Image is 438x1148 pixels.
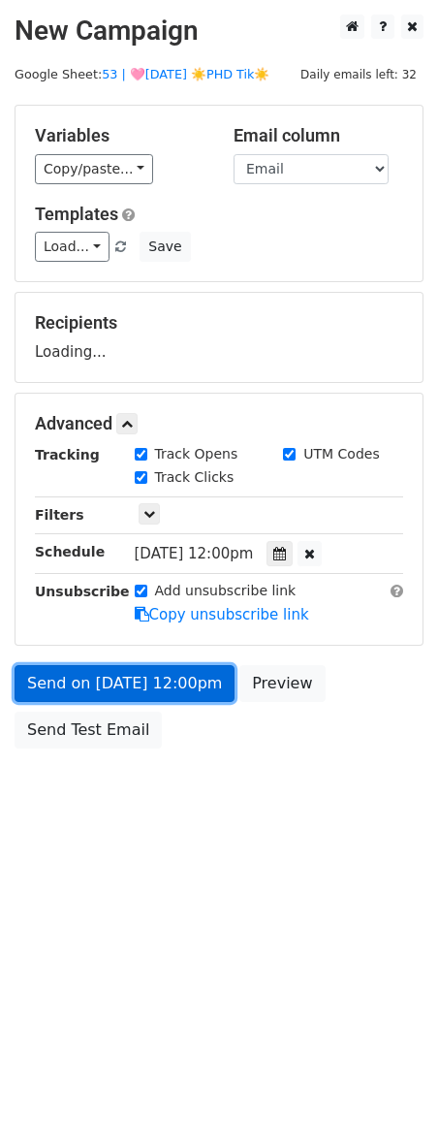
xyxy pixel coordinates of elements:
strong: Unsubscribe [35,584,130,599]
small: Google Sheet: [15,67,269,81]
a: Copy/paste... [35,154,153,184]
div: Loading... [35,312,403,363]
a: Templates [35,204,118,224]
a: Daily emails left: 32 [294,67,423,81]
h5: Variables [35,125,204,146]
h5: Recipients [35,312,403,334]
h5: Email column [234,125,403,146]
h5: Advanced [35,413,403,434]
a: 53 | 🩷[DATE] ☀️PHD Tik☀️ [102,67,269,81]
label: UTM Codes [303,444,379,464]
iframe: Chat Widget [341,1055,438,1148]
a: Send Test Email [15,712,162,749]
a: Load... [35,232,109,262]
a: Send on [DATE] 12:00pm [15,665,235,702]
span: Daily emails left: 32 [294,64,423,85]
span: [DATE] 12:00pm [135,545,254,562]
strong: Tracking [35,447,100,462]
label: Track Opens [155,444,238,464]
h2: New Campaign [15,15,423,48]
label: Add unsubscribe link [155,581,297,601]
a: Copy unsubscribe link [135,606,309,623]
strong: Filters [35,507,84,523]
strong: Schedule [35,544,105,559]
a: Preview [239,665,325,702]
button: Save [140,232,190,262]
label: Track Clicks [155,467,235,488]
